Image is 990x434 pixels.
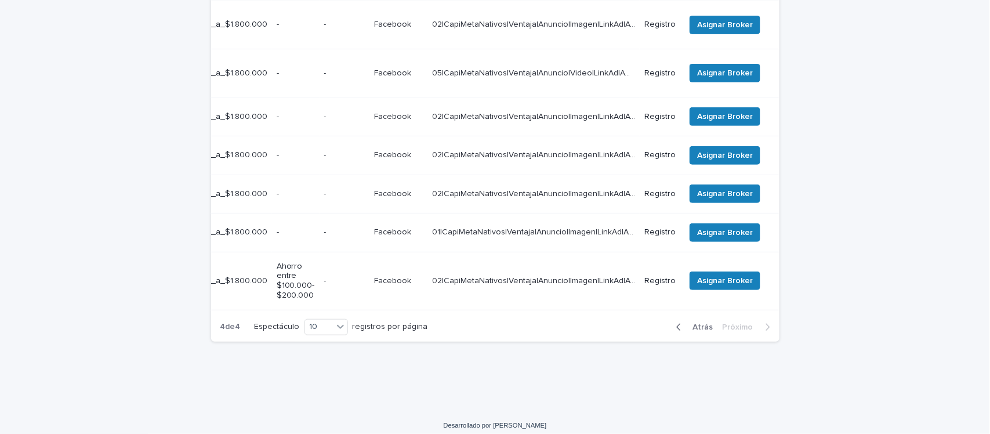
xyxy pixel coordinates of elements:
[374,228,411,236] font: Facebook
[432,190,882,198] font: 02|CapiMetaNativos|Ventaja|Anuncio|Imagen|LinkAd|AON|Agosto|2025|Capitalizarme|Reserva|Nueva_Cali...
[432,187,637,199] p: 02|CapiMetaNativos|Ventaja|Anuncio|Imagen|LinkAd|AON|Agosto|2025|Capitalizarme|Reserva|Nueva_Cali...
[644,190,676,198] font: Registro
[697,151,753,160] font: Asignar Broker
[432,17,637,30] p: 02|CapiMetaNativos|Ventaja|Anuncio|Imagen|LinkAd|AON|Agosto|2025|Capitalizarme|Reserva|Nueva_Cali...
[690,16,760,34] button: Asignar Broker
[220,323,226,331] font: 4
[277,228,279,236] font: -
[324,228,327,236] font: -
[277,69,279,77] font: -
[277,20,279,28] font: -
[644,113,676,121] font: Registro
[690,146,760,165] button: Asignar Broker
[644,20,676,28] font: Registro
[697,277,753,285] font: Asignar Broker
[697,113,753,121] font: Asignar Broker
[374,151,411,159] font: Facebook
[723,323,753,331] font: Próximo
[374,69,411,77] font: Facebook
[667,322,718,332] button: Atrás
[690,272,760,290] button: Asignar Broker
[432,69,848,77] font: 05|CapiMetaNativos|Ventaja|Anuncio|Video|LinkAd|AON|Agosto|2025|Capitalizarme|Cuotas2|Nueva_Calif...
[277,262,317,299] font: Ahorro entre $100.000- $200.000
[697,190,753,198] font: Asignar Broker
[693,323,713,331] font: Atrás
[690,64,760,82] button: Asignar Broker
[277,190,279,198] font: -
[697,21,753,29] font: Asignar Broker
[697,69,753,77] font: Asignar Broker
[432,113,802,121] font: 02|CapiMetaNativos|Ventaja|Anuncio|Imagen|LinkAd|AON|Agosto|2025|Capitalizarme|UF|Nueva_Calif
[277,151,279,159] font: -
[690,185,760,203] button: Asignar Broker
[432,225,637,237] p: 01|CapiMetaNativos|Ventaja|Anuncio|Imagen|LinkAd|AON|Agosto|2025|SinPie|Capitalizarme|Nueva_Calif...
[690,107,760,126] button: Asignar Broker
[324,190,327,198] font: -
[432,148,637,160] p: 02|CapiMetaNativos|Ventaja|Anuncio|Imagen|LinkAd|AON|Agosto|2025|Capitalizarme|Reserva|Nueva_Cali...
[432,110,637,122] p: 02|CapiMetaNativos|Ventaja|Anuncio|Imagen|LinkAd|AON|Agosto|2025|Capitalizarme|UF|Nueva_Calif
[432,151,882,159] font: 02|CapiMetaNativos|Ventaja|Anuncio|Imagen|LinkAd|AON|Agosto|2025|Capitalizarme|Reserva|Nueva_Cali...
[644,69,676,77] font: Registro
[432,228,843,236] font: 01|CapiMetaNativos|Ventaja|Anuncio|Imagen|LinkAd|AON|Agosto|2025|SinPie|Capitalizarme|Nueva_Calif...
[432,274,637,286] p: 02|CapiMetaNativos|Ventaja|Anuncio|Imagen|LinkAd|AON|Agosto|2025|Capitalizarme|UF|Nueva_Calif
[718,322,779,332] button: Próximo
[374,277,411,285] font: Facebook
[697,229,753,237] font: Asignar Broker
[432,66,637,78] p: 05|CapiMetaNativos|Ventaja|Anuncio|Video|LinkAd|AON|Agosto|2025|Capitalizarme|Cuotas2|Nueva_Calif...
[324,69,327,77] font: -
[255,323,300,331] font: Espectáculo
[444,422,547,429] a: Desarrollado por [PERSON_NAME]
[324,151,327,159] font: -
[432,277,802,285] font: 02|CapiMetaNativos|Ventaja|Anuncio|Imagen|LinkAd|AON|Agosto|2025|Capitalizarme|UF|Nueva_Calif
[324,277,327,285] font: -
[324,113,327,121] font: -
[310,323,318,331] font: 10
[644,228,676,236] font: Registro
[374,20,411,28] font: Facebook
[644,151,676,159] font: Registro
[374,190,411,198] font: Facebook
[324,20,327,28] font: -
[235,323,241,331] font: 4
[432,20,882,28] font: 02|CapiMetaNativos|Ventaja|Anuncio|Imagen|LinkAd|AON|Agosto|2025|Capitalizarme|Reserva|Nueva_Cali...
[226,323,235,331] font: de
[353,323,428,331] font: registros por página
[690,223,760,242] button: Asignar Broker
[277,113,279,121] font: -
[374,113,411,121] font: Facebook
[644,277,676,285] font: Registro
